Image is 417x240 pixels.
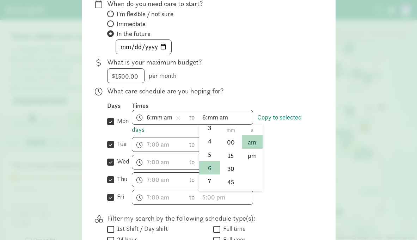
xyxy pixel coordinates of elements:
[114,192,124,201] label: fri
[220,162,241,176] li: 30
[220,149,241,162] li: 15
[199,121,220,135] li: 3
[242,125,263,135] li: a
[189,175,196,184] span: to
[114,117,129,125] label: mon
[107,213,313,223] p: Filter my search by the following schedule type(s):
[242,149,263,162] li: pm
[220,176,241,189] li: 45
[199,135,220,148] li: 4
[132,113,302,134] a: Copy to selected days
[189,140,196,149] span: to
[220,135,241,149] li: 00
[199,174,220,188] li: 7
[114,157,129,166] label: wed
[132,190,186,204] input: 7:00 am
[114,175,127,183] label: thu
[199,190,253,204] input: 5:00 pm
[189,192,196,202] span: to
[220,224,246,233] label: Full time
[199,188,220,201] li: 8
[132,110,186,124] input: 7:00 am
[132,137,186,152] input: 7:00 am
[114,224,168,233] label: 1st Shift / Day shift
[242,135,263,149] li: am
[189,112,196,122] span: to
[132,155,186,169] input: 7:00 am
[220,125,241,135] li: mm
[114,140,127,148] label: tue
[199,148,220,161] li: 5
[199,161,220,174] li: 6
[132,173,186,187] input: 7:00 am
[199,110,253,124] input: 5:00 pm
[189,157,196,167] span: to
